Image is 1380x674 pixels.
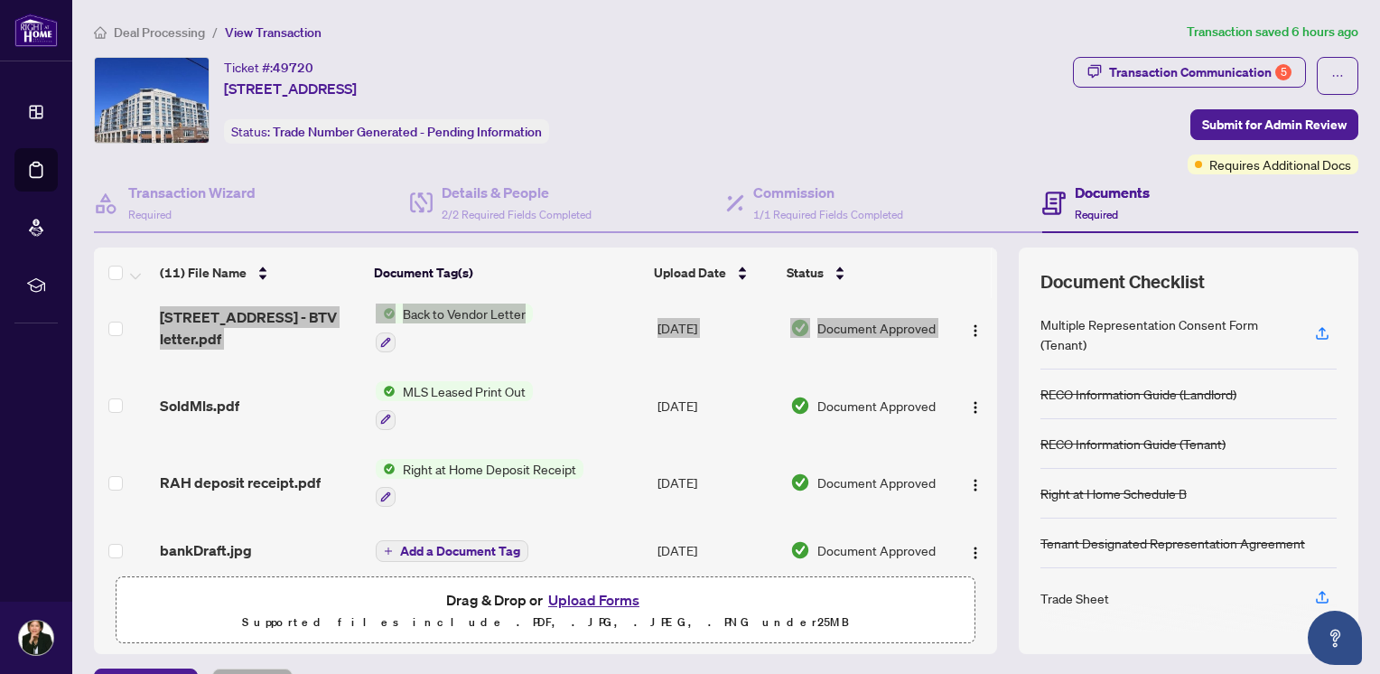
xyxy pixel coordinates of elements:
[160,306,361,350] span: [STREET_ADDRESS] - BTV letter.pdf
[160,395,239,417] span: SoldMls.pdf
[968,478,983,492] img: Logo
[1331,70,1344,82] span: ellipsis
[212,22,218,42] li: /
[817,473,936,492] span: Document Approved
[1109,58,1291,87] div: Transaction Communication
[650,521,783,579] td: [DATE]
[650,289,783,367] td: [DATE]
[224,78,357,99] span: [STREET_ADDRESS]
[1073,57,1306,88] button: Transaction Communication5
[376,381,396,401] img: Status Icon
[376,381,533,430] button: Status IconMLS Leased Print Out
[1040,588,1109,608] div: Trade Sheet
[817,396,936,416] span: Document Approved
[396,304,533,323] span: Back to Vendor Letter
[376,459,583,508] button: Status IconRight at Home Deposit Receipt
[968,323,983,338] img: Logo
[400,545,520,557] span: Add a Document Tag
[1308,611,1362,665] button: Open asap
[117,577,974,644] span: Drag & Drop orUpload FormsSupported files include .PDF, .JPG, .JPEG, .PNG under25MB
[647,248,779,298] th: Upload Date
[384,547,393,556] span: plus
[961,314,990,342] button: Logo
[654,263,726,283] span: Upload Date
[1209,154,1351,174] span: Requires Additional Docs
[446,588,645,612] span: Drag & Drop or
[779,248,945,298] th: Status
[650,367,783,445] td: [DATE]
[968,400,983,415] img: Logo
[367,248,647,298] th: Document Tag(s)
[650,445,783,522] td: [DATE]
[1040,269,1205,295] span: Document Checklist
[790,396,810,416] img: Document Status
[1040,434,1226,454] div: RECO Information Guide (Tenant)
[817,540,936,560] span: Document Approved
[790,540,810,560] img: Document Status
[160,472,321,493] span: RAH deposit receipt.pdf
[128,182,256,203] h4: Transaction Wizard
[376,304,396,323] img: Status Icon
[396,381,533,401] span: MLS Leased Print Out
[127,612,964,633] p: Supported files include .PDF, .JPG, .JPEG, .PNG under 25 MB
[160,539,252,561] span: bankDraft.jpg
[1040,483,1187,503] div: Right at Home Schedule B
[224,57,313,78] div: Ticket #:
[961,468,990,497] button: Logo
[1040,384,1236,404] div: RECO Information Guide (Landlord)
[94,26,107,39] span: home
[1190,109,1358,140] button: Submit for Admin Review
[95,58,209,143] img: IMG-N12345956_1.jpg
[376,538,528,562] button: Add a Document Tag
[961,391,990,420] button: Logo
[396,459,583,479] span: Right at Home Deposit Receipt
[753,208,903,221] span: 1/1 Required Fields Completed
[376,304,533,352] button: Status IconBack to Vendor Letter
[543,588,645,612] button: Upload Forms
[273,124,542,140] span: Trade Number Generated - Pending Information
[160,263,247,283] span: (11) File Name
[1075,208,1118,221] span: Required
[128,208,172,221] span: Required
[19,621,53,655] img: Profile Icon
[14,14,58,47] img: logo
[225,24,322,41] span: View Transaction
[224,119,549,144] div: Status:
[442,208,592,221] span: 2/2 Required Fields Completed
[790,473,810,492] img: Document Status
[790,318,810,338] img: Document Status
[153,248,367,298] th: (11) File Name
[273,60,313,76] span: 49720
[442,182,592,203] h4: Details & People
[1040,533,1305,553] div: Tenant Designated Representation Agreement
[1202,110,1347,139] span: Submit for Admin Review
[961,536,990,565] button: Logo
[787,263,824,283] span: Status
[114,24,205,41] span: Deal Processing
[1275,64,1291,80] div: 5
[968,546,983,560] img: Logo
[1075,182,1150,203] h4: Documents
[753,182,903,203] h4: Commission
[1040,314,1293,354] div: Multiple Representation Consent Form (Tenant)
[376,540,528,562] button: Add a Document Tag
[376,459,396,479] img: Status Icon
[1187,22,1358,42] article: Transaction saved 6 hours ago
[817,318,936,338] span: Document Approved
